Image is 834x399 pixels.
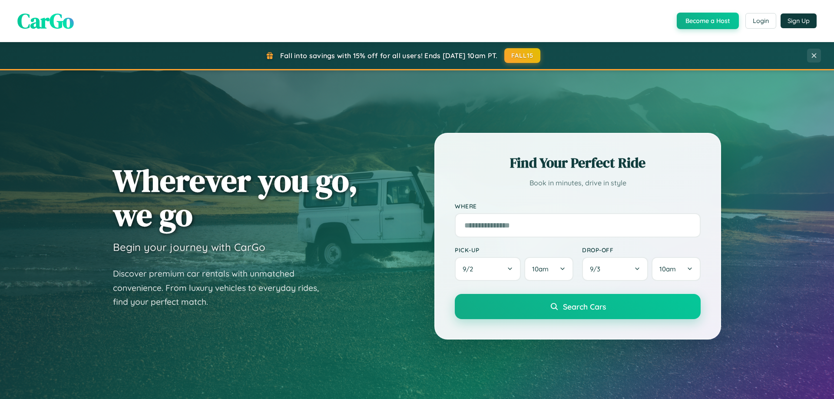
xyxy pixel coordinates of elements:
[563,302,606,311] span: Search Cars
[455,153,701,172] h2: Find Your Perfect Ride
[652,257,701,281] button: 10am
[781,13,817,28] button: Sign Up
[455,202,701,210] label: Where
[582,257,648,281] button: 9/3
[113,241,265,254] h3: Begin your journey with CarGo
[113,267,330,309] p: Discover premium car rentals with unmatched convenience. From luxury vehicles to everyday rides, ...
[455,246,573,254] label: Pick-up
[745,13,776,29] button: Login
[532,265,549,273] span: 10am
[17,7,74,35] span: CarGo
[590,265,605,273] span: 9 / 3
[677,13,739,29] button: Become a Host
[659,265,676,273] span: 10am
[524,257,573,281] button: 10am
[463,265,477,273] span: 9 / 2
[455,257,521,281] button: 9/2
[113,163,358,232] h1: Wherever you go, we go
[455,177,701,189] p: Book in minutes, drive in style
[582,246,701,254] label: Drop-off
[280,51,498,60] span: Fall into savings with 15% off for all users! Ends [DATE] 10am PT.
[504,48,541,63] button: FALL15
[455,294,701,319] button: Search Cars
